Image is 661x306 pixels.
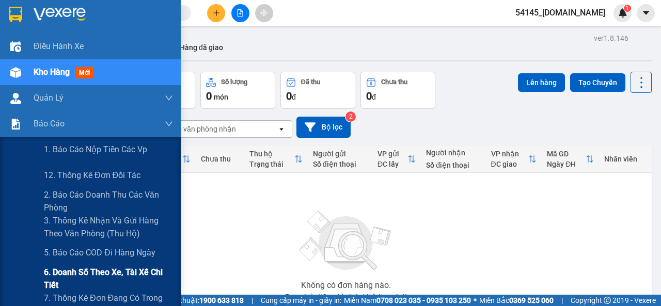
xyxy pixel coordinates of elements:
div: Trạng thái [249,160,294,168]
img: solution-icon [10,119,21,130]
span: Kho hàng [34,67,70,77]
span: Điều hành xe [34,40,84,53]
button: Số lượng0món [200,72,275,109]
th: Toggle SortBy [372,146,421,173]
img: svg+xml;base64,PHN2ZyBjbGFzcz0ibGlzdC1wbHVnX19zdmciIHhtbG5zPSJodHRwOi8vd3d3LnczLm9yZy8yMDAwL3N2Zy... [294,205,398,277]
span: Quản Lý [34,91,64,104]
button: plus [207,4,225,22]
strong: 0708 023 035 - 0935 103 250 [376,296,471,304]
button: Lên hàng [518,73,565,92]
sup: 1 [624,5,631,12]
span: | [561,295,563,306]
span: Hỗ trợ kỹ thuật: [149,295,244,306]
span: 54145_[DOMAIN_NAME] [507,6,613,19]
span: file-add [237,9,244,17]
span: 0 [206,90,212,102]
div: Nhân viên [604,155,647,163]
span: 1 [625,5,629,12]
span: caret-down [641,8,651,18]
strong: 0369 525 060 [509,296,554,304]
div: ĐC giao [491,160,529,168]
div: Số điện thoại [313,160,367,168]
img: icon-new-feature [618,8,627,18]
div: ver 1.8.146 [594,33,628,44]
span: đ [372,93,376,101]
th: Toggle SortBy [244,146,308,173]
sup: 2 [345,111,356,122]
div: Chọn văn phòng nhận [165,124,236,134]
div: Không có đơn hàng nào. [301,281,391,289]
div: ĐC lấy [377,160,407,168]
span: 1. Báo cáo nộp tiền các vp [44,143,147,156]
span: | [251,295,253,306]
div: Mã GD [547,150,586,158]
button: Bộ lọc [296,117,351,138]
button: Tạo Chuyến [570,73,625,92]
span: down [165,94,173,102]
span: aim [260,9,267,17]
div: Người nhận [426,149,480,157]
span: Báo cáo [34,117,65,130]
th: Toggle SortBy [486,146,542,173]
button: aim [255,4,273,22]
div: Thu hộ [249,150,294,158]
img: warehouse-icon [10,93,21,104]
div: Chưa thu [201,155,239,163]
span: mới [75,67,94,78]
svg: open [277,125,286,133]
span: món [214,93,228,101]
img: warehouse-icon [10,67,21,78]
img: logo-vxr [9,7,22,22]
span: 6. Doanh số theo xe, tài xế chi tiết [44,266,173,292]
span: Cung cấp máy in - giấy in: [261,295,341,306]
button: Đã thu0đ [280,72,355,109]
button: Hàng đã giao [171,35,231,60]
span: plus [213,9,220,17]
div: Chưa thu [381,78,407,86]
div: Người gửi [313,150,367,158]
span: đ [292,93,296,101]
button: Chưa thu0đ [360,72,435,109]
div: VP gửi [377,150,407,158]
span: 0 [366,90,372,102]
span: Miền Nam [344,295,471,306]
span: 0 [286,90,292,102]
span: 12. Thống kê đơn đối tác [44,169,140,182]
span: 3. Thống kê nhận và gửi hàng theo văn phòng (thu hộ) [44,214,173,240]
span: ⚪️ [474,298,477,302]
div: Bạn thử điều chỉnh lại bộ lọc nhé! [285,294,407,302]
div: Ngày ĐH [547,160,586,168]
th: Toggle SortBy [542,146,599,173]
div: Số lượng [221,78,247,86]
div: Số điện thoại [426,161,480,169]
button: caret-down [637,4,655,22]
span: 5. Báo cáo COD đi hàng ngày [44,246,155,259]
span: 2. Báo cáo doanh thu các văn phòng [44,188,173,214]
img: warehouse-icon [10,41,21,52]
strong: 1900 633 818 [199,296,244,304]
div: Đã thu [301,78,320,86]
span: Miền Bắc [479,295,554,306]
button: file-add [231,4,249,22]
span: copyright [604,297,611,304]
div: VP nhận [491,150,529,158]
span: down [165,120,173,128]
